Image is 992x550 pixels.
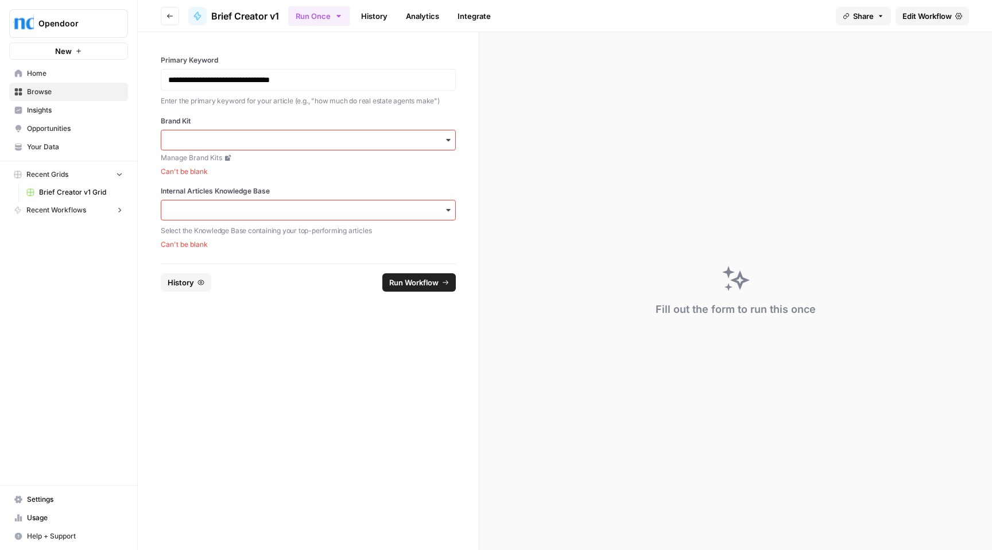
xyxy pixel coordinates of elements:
[27,68,123,79] span: Home
[27,494,123,505] span: Settings
[9,83,128,101] a: Browse
[161,153,456,163] a: Manage Brand Kits
[27,142,123,152] span: Your Data
[9,202,128,219] button: Recent Workflows
[9,42,128,60] button: New
[9,166,128,183] button: Recent Grids
[354,7,394,25] a: History
[27,531,123,541] span: Help + Support
[168,277,194,288] span: History
[399,7,446,25] a: Analytics
[39,187,123,197] span: Brief Creator v1 Grid
[26,169,68,180] span: Recent Grids
[9,119,128,138] a: Opportunities
[9,9,128,38] button: Workspace: Opendoor
[451,7,498,25] a: Integrate
[27,87,123,97] span: Browse
[853,10,874,22] span: Share
[161,239,456,250] span: Can't be blank
[389,277,439,288] span: Run Workflow
[161,55,456,65] label: Primary Keyword
[161,116,456,126] label: Brand Kit
[161,186,456,196] label: Internal Articles Knowledge Base
[161,225,456,237] p: Select the Knowledge Base containing your top-performing articles
[288,6,350,26] button: Run Once
[382,273,456,292] button: Run Workflow
[188,7,279,25] a: Brief Creator v1
[27,105,123,115] span: Insights
[9,509,128,527] a: Usage
[9,64,128,83] a: Home
[55,45,72,57] span: New
[161,95,456,107] p: Enter the primary keyword for your article (e.g., "how much do real estate agents make")
[9,101,128,119] a: Insights
[9,138,128,156] a: Your Data
[26,205,86,215] span: Recent Workflows
[27,513,123,523] span: Usage
[902,10,952,22] span: Edit Workflow
[656,301,816,317] div: Fill out the form to run this once
[211,9,279,23] span: Brief Creator v1
[161,273,211,292] button: History
[27,123,123,134] span: Opportunities
[9,527,128,545] button: Help + Support
[896,7,969,25] a: Edit Workflow
[9,490,128,509] a: Settings
[13,13,34,34] img: Opendoor Logo
[38,18,108,29] span: Opendoor
[21,183,128,202] a: Brief Creator v1 Grid
[161,166,456,177] span: Can't be blank
[836,7,891,25] button: Share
